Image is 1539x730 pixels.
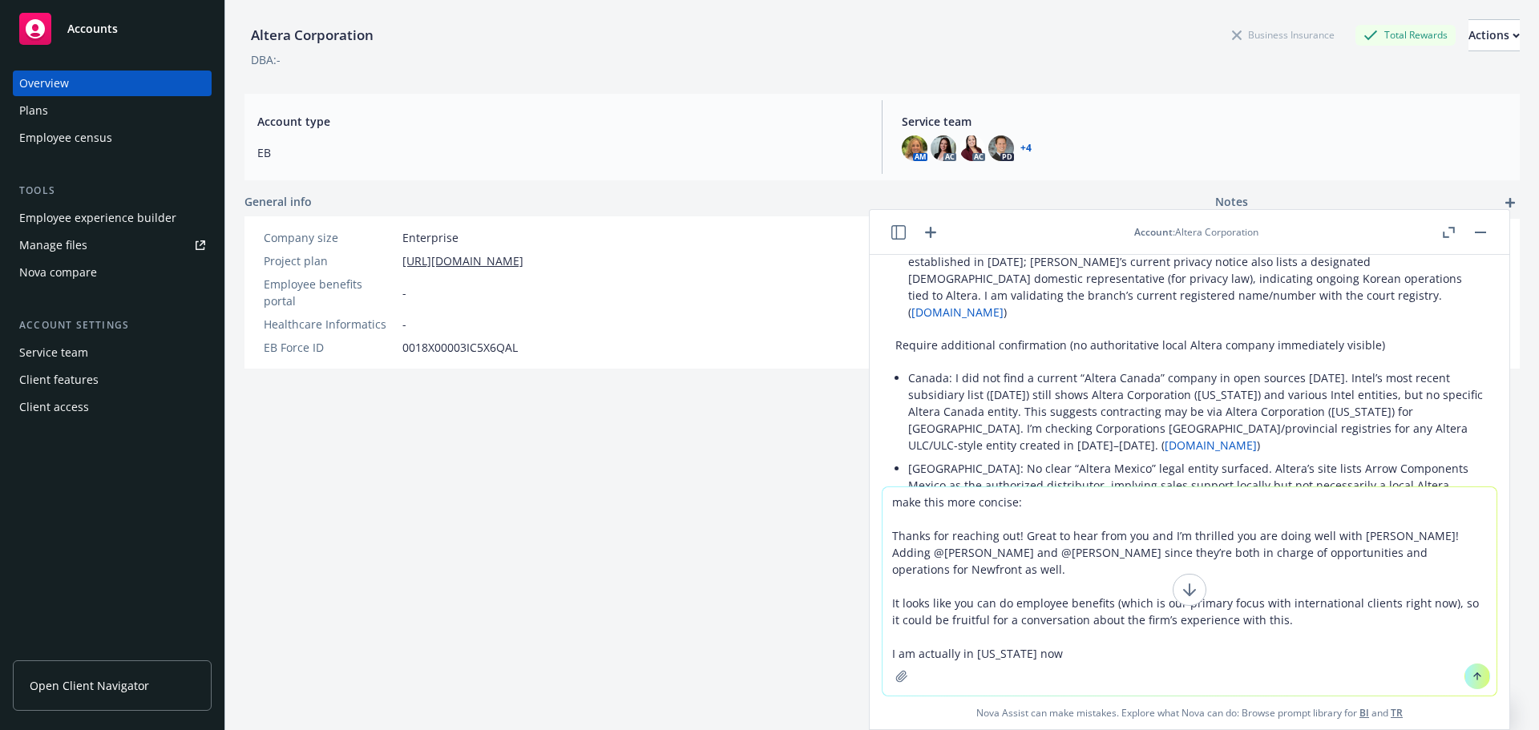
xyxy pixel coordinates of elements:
li: [GEOGRAPHIC_DATA]: No clear “Altera Mexico” legal entity surfaced. Altera’s site lists Arrow Comp... [908,457,1484,530]
div: Healthcare Informatics [264,316,396,333]
a: Accounts [13,6,212,51]
span: Notes [1215,193,1248,212]
div: Employee benefits portal [264,276,396,309]
span: Open Client Navigator [30,677,149,694]
img: photo [902,135,927,161]
span: Enterprise [402,229,458,246]
a: Employee experience builder [13,205,212,231]
span: - [402,316,406,333]
li: [GEOGRAPHIC_DATA]: Altera Corporation Korea Branch. Public business listings show a Korea branch ... [908,233,1484,324]
div: Company size [264,229,396,246]
div: Altera Corporation [244,25,380,46]
img: photo [959,135,985,161]
div: Plans [19,98,48,123]
a: [DOMAIN_NAME] [1165,438,1257,453]
a: Overview [13,71,212,96]
a: Service team [13,340,212,365]
div: Employee census [19,125,112,151]
div: Project plan [264,252,396,269]
span: Accounts [67,22,118,35]
div: Employee experience builder [19,205,176,231]
button: Actions [1468,19,1520,51]
textarea: make this more concise: Thanks for reaching out! Great to hear from you and I’m thrilled you are ... [883,487,1497,696]
a: +4 [1020,143,1032,153]
a: [DOMAIN_NAME] [911,305,1004,320]
a: TR [1391,706,1403,720]
li: Canada: I did not find a current “Altera Canada” company in open sources [DATE]. Intel’s most rec... [908,366,1484,457]
div: Account settings [13,317,212,333]
img: photo [931,135,956,161]
span: General info [244,193,312,210]
a: Nova compare [13,260,212,285]
div: Tools [13,183,212,199]
a: Client features [13,367,212,393]
div: Total Rewards [1355,25,1456,45]
a: BI [1359,706,1369,720]
div: Client access [19,394,89,420]
span: Account [1134,225,1173,239]
span: Nova Assist can make mistakes. Explore what Nova can do: Browse prompt library for and [876,696,1503,729]
p: Require additional confirmation (no authoritative local Altera company immediately visible) [895,337,1484,353]
div: Actions [1468,20,1520,50]
img: photo [988,135,1014,161]
a: Employee census [13,125,212,151]
div: Business Insurance [1224,25,1343,45]
div: Service team [19,340,88,365]
span: EB [257,144,862,161]
div: : Altera Corporation [1134,225,1258,239]
div: Manage files [19,232,87,258]
div: Client features [19,367,99,393]
a: add [1501,193,1520,212]
a: [URL][DOMAIN_NAME] [402,252,523,269]
div: Nova compare [19,260,97,285]
span: - [402,284,406,301]
a: Plans [13,98,212,123]
a: Manage files [13,232,212,258]
a: Client access [13,394,212,420]
div: Overview [19,71,69,96]
span: Service team [902,113,1507,130]
span: Account type [257,113,862,130]
div: EB Force ID [264,339,396,356]
span: 0018X00003IC5X6QAL [402,339,518,356]
div: DBA: - [251,51,281,68]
